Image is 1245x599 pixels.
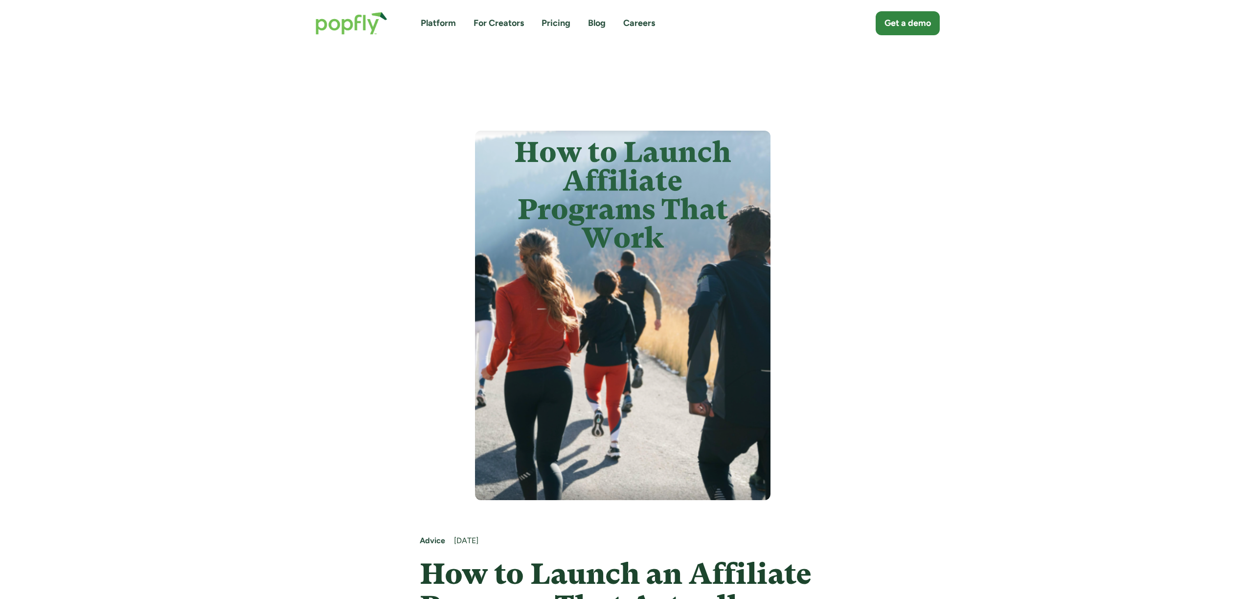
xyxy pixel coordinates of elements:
[474,17,524,29] a: For Creators
[884,17,931,29] div: Get a demo
[542,17,570,29] a: Pricing
[306,2,397,45] a: home
[876,11,940,35] a: Get a demo
[588,17,606,29] a: Blog
[421,17,456,29] a: Platform
[454,535,825,546] div: [DATE]
[420,535,445,546] a: Advice
[623,17,655,29] a: Careers
[420,536,445,545] strong: Advice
